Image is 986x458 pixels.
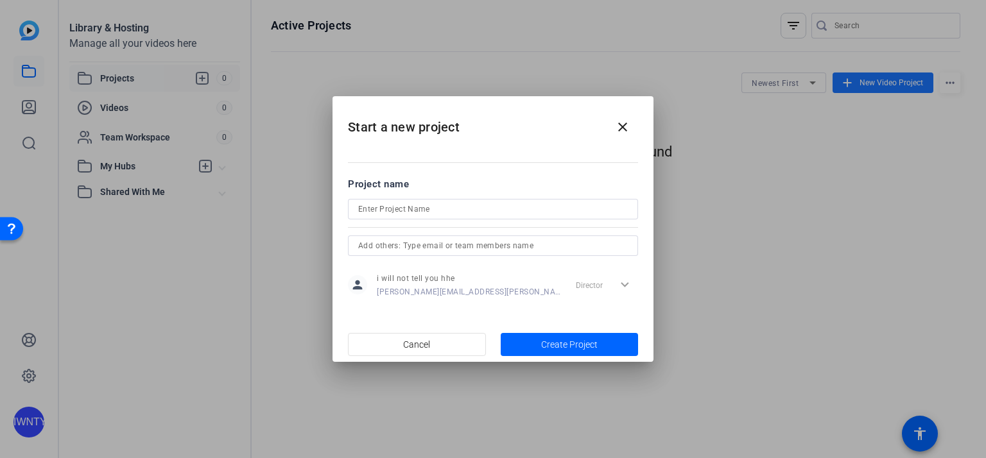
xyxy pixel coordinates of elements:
div: Project name [348,177,638,191]
input: Add others: Type email or team members name [358,238,628,253]
h2: Start a new project [333,96,653,148]
span: i will not tell you hhe [377,273,561,284]
mat-icon: person [348,275,367,294]
button: Create Project [501,333,639,356]
span: [PERSON_NAME][EMAIL_ADDRESS][PERSON_NAME][DOMAIN_NAME] [377,287,561,297]
mat-icon: close [615,119,630,135]
span: Create Project [541,338,598,352]
button: Cancel [348,333,486,356]
input: Enter Project Name [358,201,628,217]
span: Cancel [403,332,430,357]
